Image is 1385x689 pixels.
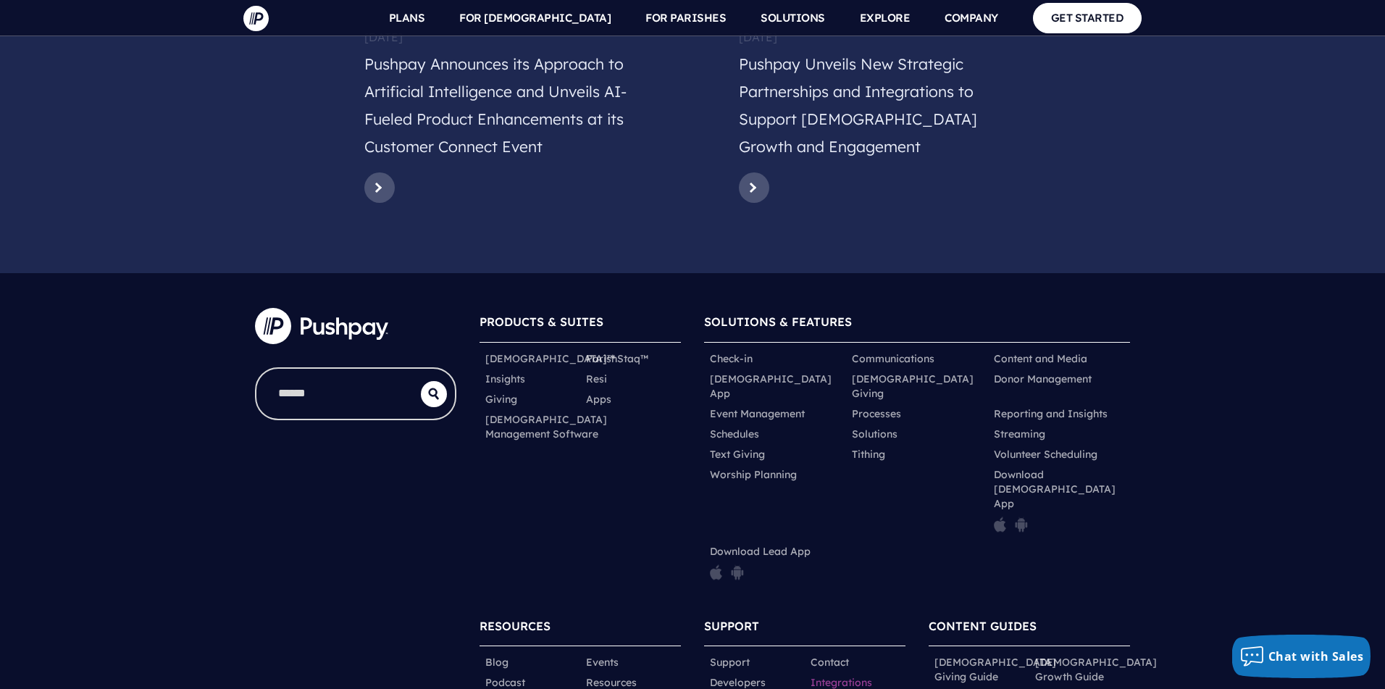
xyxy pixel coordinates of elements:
[710,427,759,441] a: Schedules
[586,351,648,366] a: ParishStaq™
[586,392,611,406] a: Apps
[994,372,1092,386] a: Donor Management
[710,372,840,401] a: [DEMOGRAPHIC_DATA] App
[852,351,934,366] a: Communications
[485,655,509,669] a: Blog
[994,447,1097,462] a: Volunteer Scheduling
[731,564,744,580] img: pp_icon_gplay.png
[480,308,681,342] h6: PRODUCTS & SUITES
[710,351,753,366] a: Check-in
[929,612,1130,646] h6: CONTENT GUIDES
[1035,655,1157,684] a: [DEMOGRAPHIC_DATA] Growth Guide
[586,655,619,669] a: Events
[994,517,1006,533] img: pp_icon_appstore.png
[485,412,607,441] a: [DEMOGRAPHIC_DATA] Management Software
[364,23,646,51] h6: [DATE]
[934,655,1056,684] a: [DEMOGRAPHIC_DATA] Giving Guide
[852,427,897,441] a: Solutions
[710,564,722,580] img: pp_icon_appstore.png
[852,406,901,421] a: Processes
[994,351,1087,366] a: Content and Media
[710,655,750,669] a: Support
[485,392,517,406] a: Giving
[739,51,1021,166] h5: Pushpay Unveils New Strategic Partnerships and Integrations to Support [DEMOGRAPHIC_DATA] Growth ...
[852,447,885,462] a: Tithing
[1033,3,1142,33] a: GET STARTED
[704,612,905,646] h6: SUPPORT
[739,23,1021,51] h6: [DATE]
[704,308,1130,342] h6: SOLUTIONS & FEATURES
[994,406,1108,421] a: Reporting and Insights
[710,406,805,421] a: Event Management
[586,372,607,386] a: Resi
[704,541,846,589] li: Download Lead App
[1232,635,1371,678] button: Chat with Sales
[480,612,681,646] h6: RESOURCES
[852,372,982,401] a: [DEMOGRAPHIC_DATA] Giving
[1015,517,1028,533] img: pp_icon_gplay.png
[485,351,615,366] a: [DEMOGRAPHIC_DATA]™
[710,467,797,482] a: Worship Planning
[1268,648,1364,664] span: Chat with Sales
[485,372,525,386] a: Insights
[710,447,765,462] a: Text Giving
[364,51,646,166] h5: Pushpay Announces its Approach to Artificial Intelligence and Unveils AI-Fueled Product Enhanceme...
[811,655,849,669] a: Contact
[994,427,1045,441] a: Streaming
[988,464,1130,541] li: Download [DEMOGRAPHIC_DATA] App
